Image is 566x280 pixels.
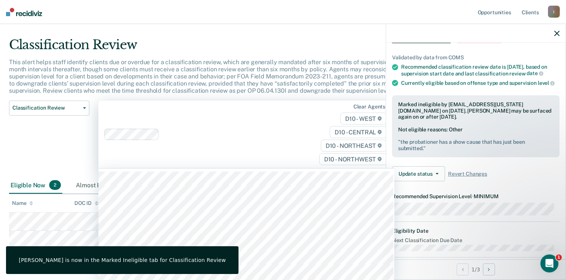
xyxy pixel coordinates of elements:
span: • [472,193,474,199]
span: D10 - WEST [340,113,387,125]
div: 1 / 3 [386,259,566,279]
div: Name [12,200,33,206]
div: Profile image for Krysty [32,4,44,16]
img: Profile image for Kim [21,4,33,16]
div: Not eligible reasons: Other [398,126,554,151]
iframe: Intercom live chat [540,254,558,272]
textarea: Message… [6,207,144,220]
h1: Recidiviz [57,7,84,13]
div: Recommended classification review date is [DATE], based on supervision start date and last classi... [401,64,560,77]
dt: Eligibility Date [392,228,560,234]
button: Next Opportunity [483,263,495,275]
div: Close [132,3,145,17]
div: DOC ID [74,200,98,206]
button: Upload attachment [36,223,42,229]
span: D10 - NORTHEAST [321,140,387,152]
div: Almost Eligible [74,177,136,194]
span: date [527,70,543,76]
span: 1 [556,254,562,260]
button: Send a message… [129,220,141,232]
button: Update status [392,166,445,181]
span: Revert Changes [448,171,487,177]
p: This alert helps staff identify clients due or overdue for a classification review, which are gen... [9,59,429,95]
span: Classification Review [12,105,80,111]
img: Profile image for Rajan [42,4,54,16]
span: D10 - NORTHWEST [319,153,387,165]
span: 2 [49,180,61,190]
span: Classification Review [392,36,451,43]
div: Validated by data from COMS [392,54,560,61]
div: Eligible Now [9,177,62,194]
img: Recidiviz [6,8,42,16]
div: Classification Review [9,37,433,59]
div: Marked ineligible by [EMAIL_ADDRESS][US_STATE][DOMAIN_NAME] on [DATE]. [PERSON_NAME] may be surfa... [398,101,554,120]
button: Previous Opportunity [457,263,469,275]
dt: Recommended Supervision Level MINIMUM [392,193,560,200]
button: Start recording [48,223,54,229]
pre: " the probationer has a show cause that has just been submitted. " [398,139,554,152]
button: Gif picker [24,223,30,229]
div: Currently eligible based on offense type and supervision [401,80,560,86]
button: Emoji picker [12,223,18,229]
div: I [548,6,560,18]
div: [PERSON_NAME] is now in the Marked Ineligible tab for Classification Review [19,257,226,263]
button: Home [118,3,132,17]
dt: Next Classification Due Date [392,237,560,244]
button: go back [5,3,19,17]
div: Clear agents [353,104,385,110]
span: D10 - CENTRAL [330,126,387,138]
span: level [538,80,555,86]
